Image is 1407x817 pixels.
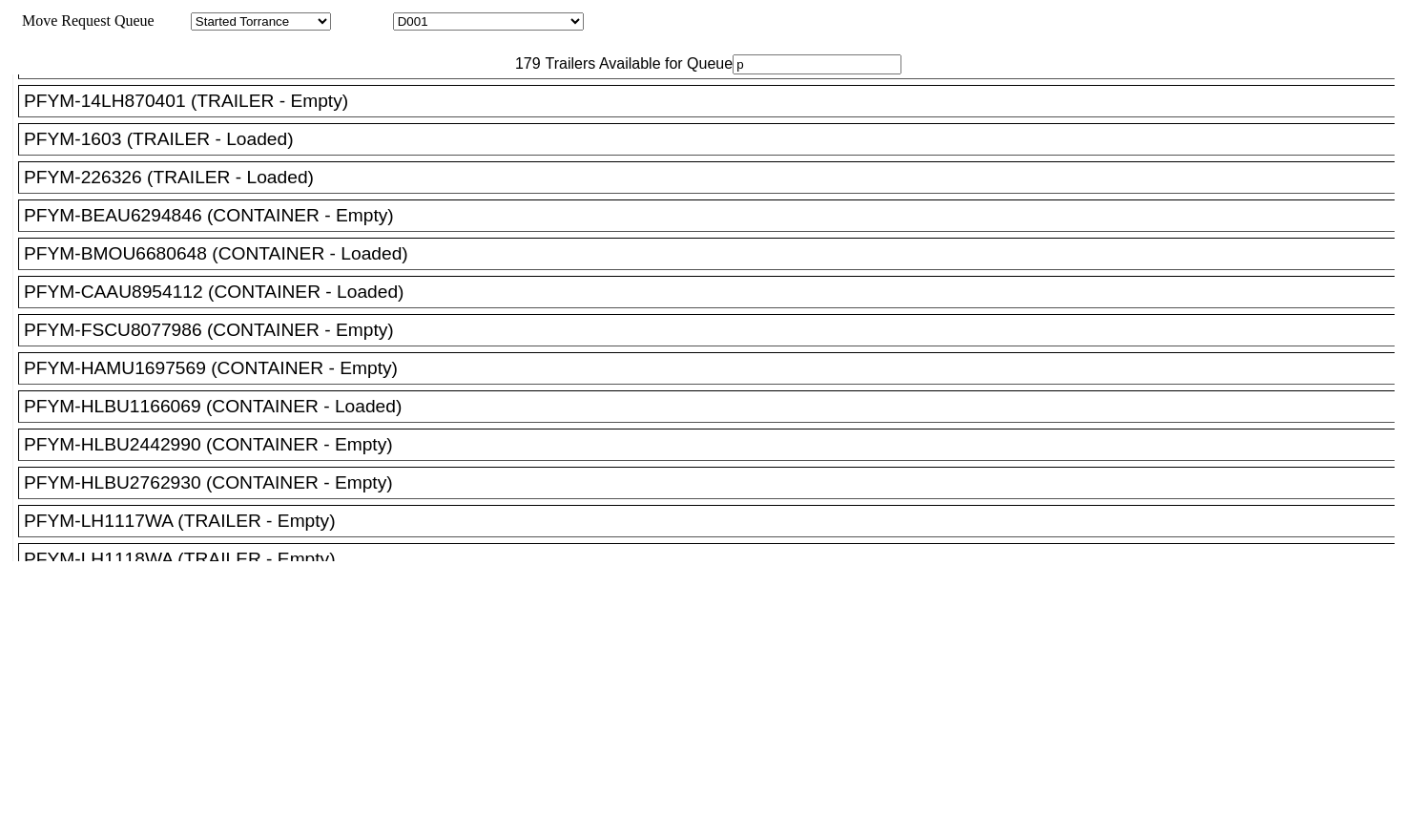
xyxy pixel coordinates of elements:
div: PFYM-FSCU8077986 (CONTAINER - Empty) [24,320,1406,341]
span: Area [157,12,187,29]
div: PFYM-HLBU1166069 (CONTAINER - Loaded) [24,396,1406,417]
div: PFYM-14LH870401 (TRAILER - Empty) [24,91,1406,112]
div: PFYM-BEAU6294846 (CONTAINER - Empty) [24,205,1406,226]
span: Move Request Queue [12,12,155,29]
div: PFYM-HLBU2442990 (CONTAINER - Empty) [24,434,1406,455]
div: PFYM-226326 (TRAILER - Loaded) [24,167,1406,188]
div: PFYM-HAMU1697569 (CONTAINER - Empty) [24,358,1406,379]
div: PFYM-CAAU8954112 (CONTAINER - Loaded) [24,282,1406,303]
span: Trailers Available for Queue [541,55,734,72]
div: PFYM-1603 (TRAILER - Loaded) [24,129,1406,150]
div: PFYM-LH1118WA (TRAILER - Empty) [24,549,1406,570]
input: Filter Available Trailers [733,54,901,74]
div: PFYM-BMOU6680648 (CONTAINER - Loaded) [24,243,1406,264]
span: 179 [506,55,541,72]
div: PFYM-LH1117WA (TRAILER - Empty) [24,511,1406,532]
span: Location [335,12,389,29]
div: PFYM-HLBU2762930 (CONTAINER - Empty) [24,472,1406,493]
